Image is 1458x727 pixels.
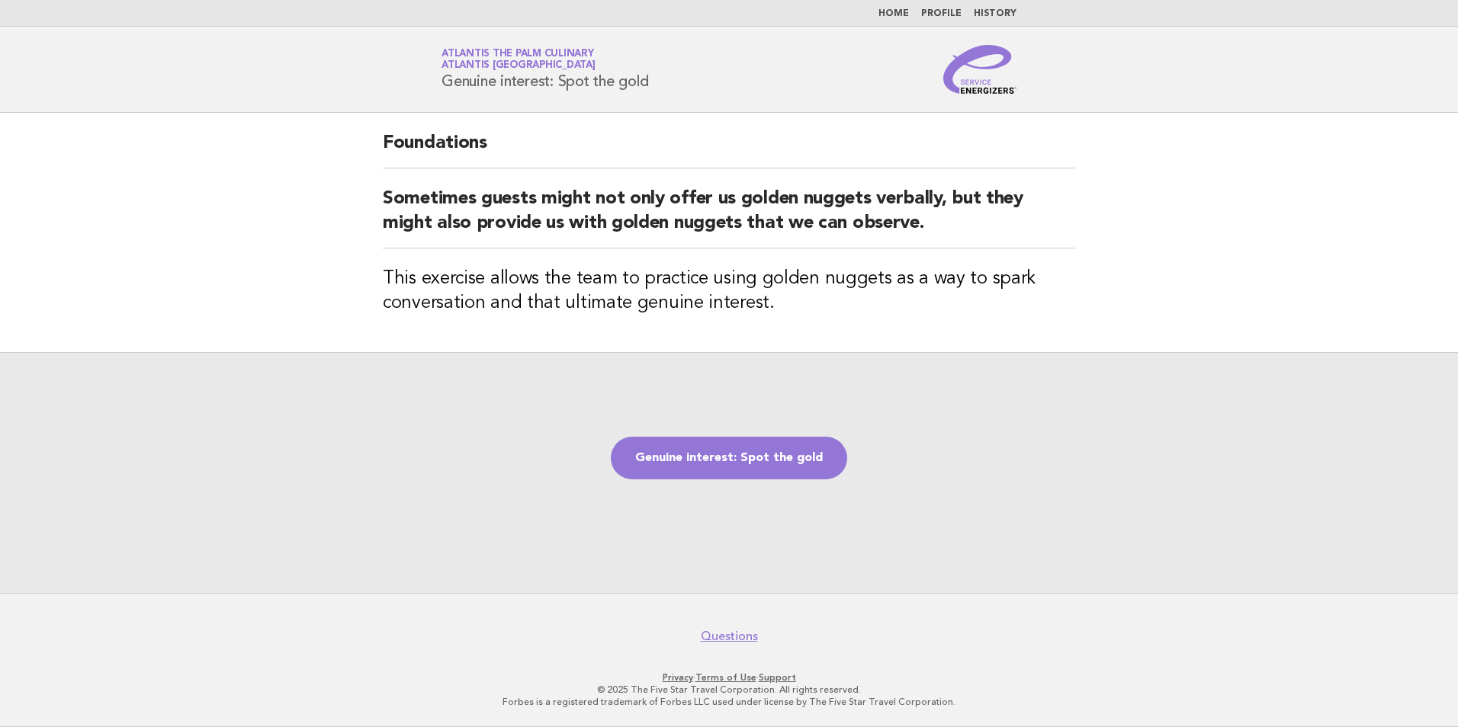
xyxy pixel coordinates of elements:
[383,131,1075,168] h2: Foundations
[974,9,1016,18] a: History
[611,437,847,479] a: Genuine interest: Spot the gold
[878,9,909,18] a: Home
[663,672,693,683] a: Privacy
[262,696,1196,708] p: Forbes is a registered trademark of Forbes LLC used under license by The Five Star Travel Corpora...
[262,671,1196,684] p: · ·
[759,672,796,683] a: Support
[442,49,596,70] a: Atlantis The Palm CulinaryAtlantis [GEOGRAPHIC_DATA]
[383,267,1075,315] h3: This exercise allows the team to practice using golden nuggets as a way to spark conversation and...
[701,629,758,644] a: Questions
[442,50,648,89] h1: Genuine interest: Spot the gold
[262,684,1196,696] p: © 2025 The Five Star Travel Corporation. All rights reserved.
[921,9,962,18] a: Profile
[943,45,1016,94] img: Service Energizers
[695,672,756,683] a: Terms of Use
[383,187,1075,248] h2: Sometimes guests might not only offer us golden nuggets verbally, but they might also provide us ...
[442,61,596,71] span: Atlantis [GEOGRAPHIC_DATA]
